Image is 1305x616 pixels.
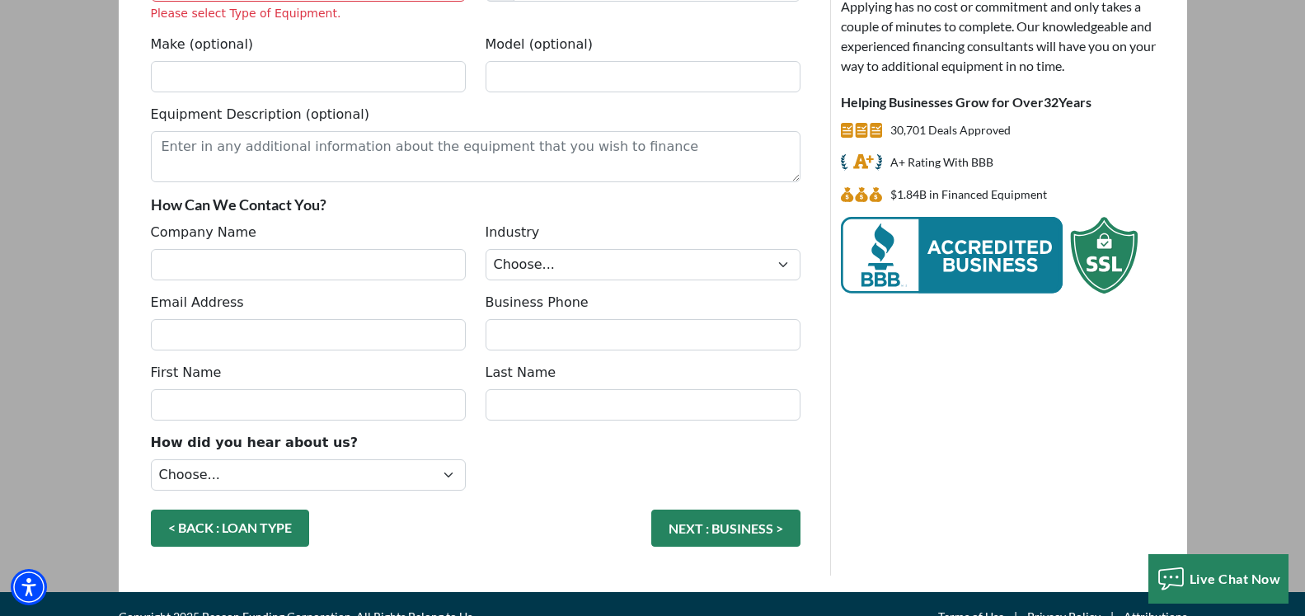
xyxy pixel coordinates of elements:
label: Last Name [486,363,556,383]
p: Helping Businesses Grow for Over Years [841,92,1175,112]
label: Email Address [151,293,244,313]
p: 30,701 Deals Approved [890,120,1011,140]
p: How Can We Contact You? [151,195,800,214]
button: Live Chat Now [1148,554,1289,604]
label: Company Name [151,223,256,242]
label: Equipment Description (optional) [151,105,369,125]
label: Business Phone [486,293,589,313]
label: How did you hear about us? [151,433,359,453]
p: $1,835,278,213 in Financed Equipment [890,185,1047,205]
a: < BACK : LOAN TYPE [151,510,309,547]
iframe: reCAPTCHA [486,433,736,497]
span: Live Chat Now [1190,571,1281,586]
div: Please select Type of Equipment. [151,5,466,22]
img: BBB Acredited Business and SSL Protection [841,217,1138,294]
label: First Name [151,363,222,383]
span: 32 [1044,94,1059,110]
label: Model (optional) [486,35,593,54]
p: A+ Rating With BBB [890,153,993,172]
div: Accessibility Menu [11,569,47,605]
button: NEXT : BUSINESS > [651,510,800,547]
label: Industry [486,223,540,242]
label: Make (optional) [151,35,254,54]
